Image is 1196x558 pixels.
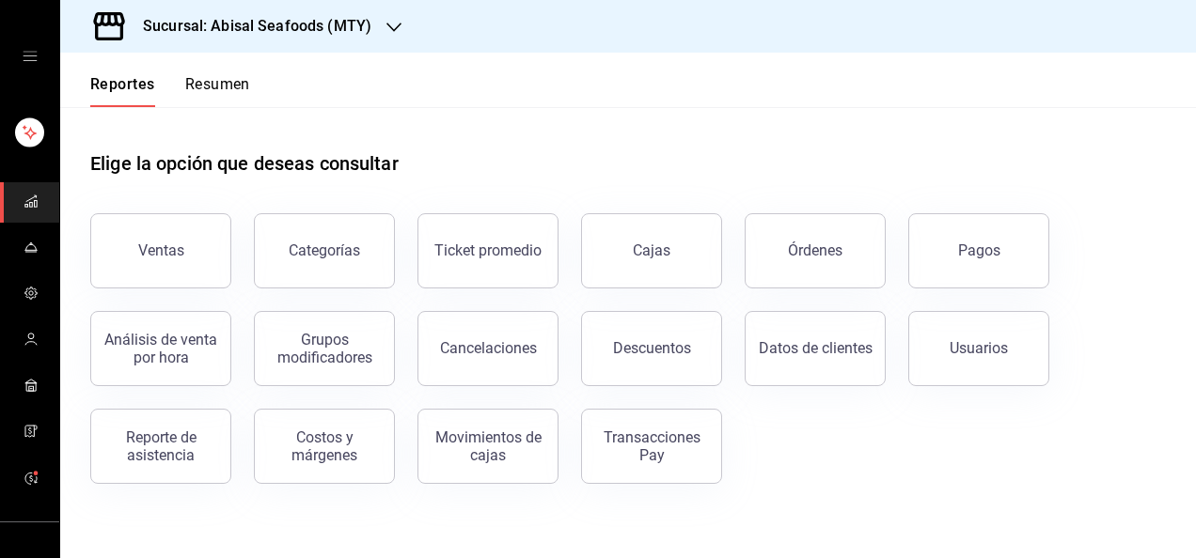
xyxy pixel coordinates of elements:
[440,339,537,357] div: Cancelaciones
[908,213,1049,288] button: Pagos
[90,409,231,484] button: Reporte de asistencia
[581,311,722,386] button: Descuentos
[254,311,395,386] button: Grupos modificadores
[417,409,559,484] button: Movimientos de cajas
[254,409,395,484] button: Costos y márgenes
[90,149,399,178] h1: Elige la opción que deseas consultar
[745,213,886,288] button: Órdenes
[417,311,559,386] button: Cancelaciones
[102,428,219,464] div: Reporte de asistencia
[128,15,371,38] h3: Sucursal: Abisal Seafoods (MTY)
[266,331,383,366] div: Grupos modificadores
[745,311,886,386] button: Datos de clientes
[90,75,155,107] button: Reportes
[434,241,542,259] div: Ticket promedio
[581,213,722,288] a: Cajas
[417,213,559,288] button: Ticket promedio
[254,213,395,288] button: Categorías
[950,339,1008,357] div: Usuarios
[788,241,842,259] div: Órdenes
[289,241,360,259] div: Categorías
[185,75,250,107] button: Resumen
[958,241,1000,259] div: Pagos
[102,331,219,366] div: Análisis de venta por hora
[90,75,250,107] div: navigation tabs
[90,311,231,386] button: Análisis de venta por hora
[90,213,231,288] button: Ventas
[138,241,184,259] div: Ventas
[613,339,691,357] div: Descuentos
[759,339,873,357] div: Datos de clientes
[430,428,546,464] div: Movimientos de cajas
[908,311,1049,386] button: Usuarios
[593,428,710,464] div: Transacciones Pay
[581,409,722,484] button: Transacciones Pay
[266,428,383,464] div: Costos y márgenes
[633,240,671,262] div: Cajas
[23,49,38,64] button: open drawer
